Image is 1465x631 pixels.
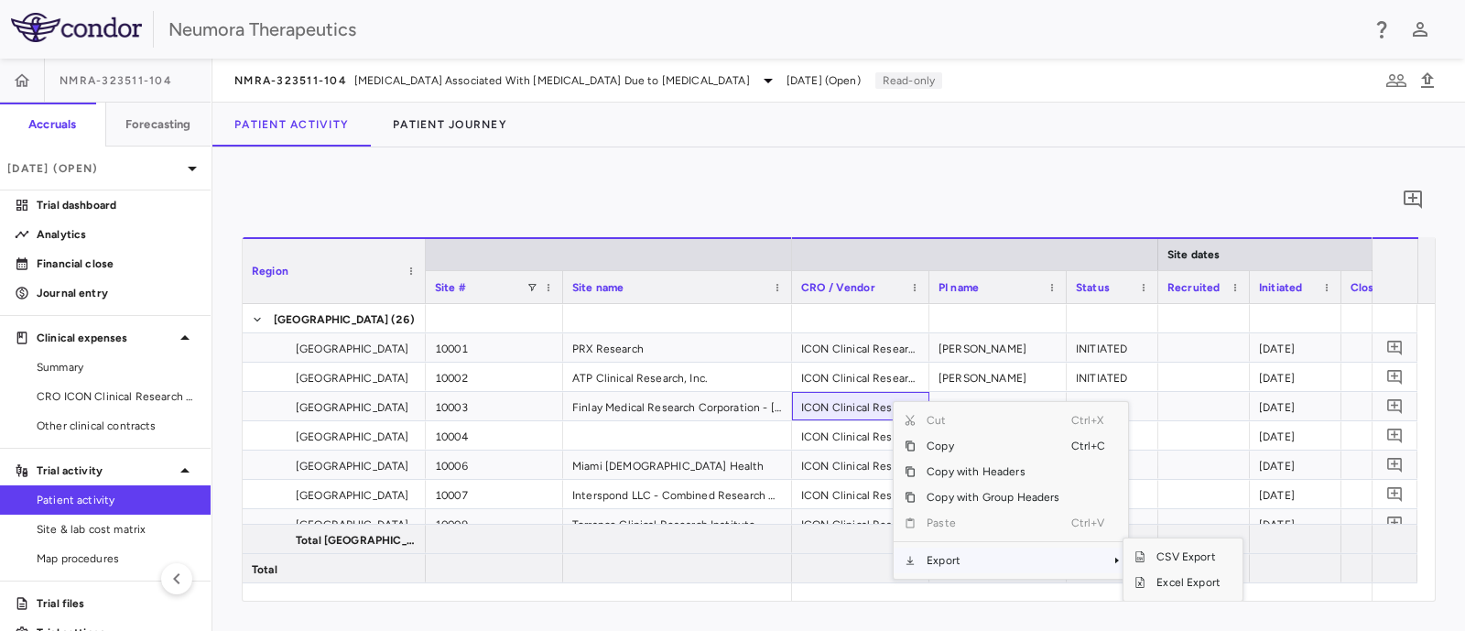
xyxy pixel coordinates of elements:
[801,281,875,294] span: CRO / Vendor
[37,197,196,213] p: Trial dashboard
[929,333,1067,362] div: [PERSON_NAME]
[563,333,792,362] div: PRX Research
[792,421,929,450] div: ICON Clinical Research Limited
[435,281,466,294] span: Site #
[1386,515,1404,532] svg: Add comment
[1386,456,1404,473] svg: Add comment
[1386,485,1404,503] svg: Add comment
[37,359,196,375] span: Summary
[572,281,624,294] span: Site name
[426,451,563,479] div: 10006
[426,421,563,450] div: 10004
[1167,281,1220,294] span: Recruited
[37,462,174,479] p: Trial activity
[37,388,196,405] span: CRO ICON Clinical Research Limited
[1071,510,1112,536] span: Ctrl+V
[792,333,929,362] div: ICON Clinical Research Limited
[1145,544,1232,570] span: CSV Export
[563,363,792,391] div: ATP Clinical Research, Inc.
[252,555,277,584] span: Total
[37,226,196,243] p: Analytics
[1250,451,1341,479] div: [DATE]
[1383,511,1407,536] button: Add comment
[787,72,861,89] span: [DATE] (Open)
[792,451,929,479] div: ICON Clinical Research Limited
[916,433,1070,459] span: Copy
[274,305,389,334] span: [GEOGRAPHIC_DATA]
[563,392,792,420] div: Finlay Medical Research Corporation - [GEOGRAPHIC_DATA]
[916,510,1070,536] span: Paste
[1250,392,1341,420] div: [DATE]
[1067,392,1158,420] div: INITIATED
[792,363,929,391] div: ICON Clinical Research Limited
[563,509,792,538] div: Torrance Clinical Research Institute
[426,480,563,508] div: 10007
[792,509,929,538] div: ICON Clinical Research Limited
[426,392,563,420] div: 10003
[1383,482,1407,506] button: Add comment
[426,363,563,391] div: 10002
[1250,421,1341,450] div: [DATE]
[426,509,563,538] div: 10009
[391,305,416,334] span: (26)
[296,334,409,364] span: [GEOGRAPHIC_DATA]
[916,484,1070,510] span: Copy with Group Headers
[792,480,929,508] div: ICON Clinical Research Limited
[234,73,347,88] span: NMRA-323511-104
[60,73,172,88] span: NMRA-323511-104
[1386,427,1404,444] svg: Add comment
[1383,452,1407,477] button: Add comment
[792,392,929,420] div: ICON Clinical Research Limited
[371,103,529,147] button: Patient Journey
[1067,333,1158,362] div: INITIATED
[1259,281,1302,294] span: Initiated
[7,160,181,177] p: [DATE] (Open)
[893,401,1128,580] div: Context Menu
[1402,189,1424,211] svg: Add comment
[916,548,1070,573] span: Export
[168,16,1359,43] div: Neumora Therapeutics
[939,281,979,294] span: PI name
[11,13,142,42] img: logo-full-SnFGN8VE.png
[37,492,196,508] span: Patient activity
[37,595,196,612] p: Trial files
[1383,394,1407,419] button: Add comment
[929,363,1067,391] div: [PERSON_NAME]
[1250,480,1341,508] div: [DATE]
[1250,363,1341,391] div: [DATE]
[296,451,409,481] span: [GEOGRAPHIC_DATA]
[296,510,409,539] span: [GEOGRAPHIC_DATA]
[1071,433,1112,459] span: Ctrl+C
[296,393,409,422] span: [GEOGRAPHIC_DATA]
[1076,281,1110,294] span: Status
[1383,423,1407,448] button: Add comment
[916,408,1070,433] span: Cut
[212,103,371,147] button: Patient Activity
[296,481,409,510] span: [GEOGRAPHIC_DATA]
[1071,408,1112,433] span: Ctrl+X
[1145,570,1232,595] span: Excel Export
[296,526,415,555] span: Total [GEOGRAPHIC_DATA]
[125,116,191,133] h6: Forecasting
[28,116,76,133] h6: Accruals
[1067,363,1158,391] div: INITIATED
[875,72,942,89] p: Read-only
[1397,184,1428,215] button: Add comment
[916,459,1070,484] span: Copy with Headers
[1386,397,1404,415] svg: Add comment
[929,392,1067,420] div: [PERSON_NAME]
[37,418,196,434] span: Other clinical contracts
[1250,333,1341,362] div: [DATE]
[1383,364,1407,389] button: Add comment
[37,550,196,567] span: Map procedures
[296,422,409,451] span: [GEOGRAPHIC_DATA]
[1386,368,1404,386] svg: Add comment
[354,72,750,89] span: [MEDICAL_DATA] Associated With [MEDICAL_DATA] Due to [MEDICAL_DATA]
[1351,281,1387,294] span: Closed
[1250,509,1341,538] div: [DATE]
[563,480,792,508] div: Interspond LLC - Combined Research Orlando - Phase I-IV
[1123,538,1243,602] div: SubMenu
[37,330,174,346] p: Clinical expenses
[426,333,563,362] div: 10001
[37,521,196,538] span: Site & lab cost matrix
